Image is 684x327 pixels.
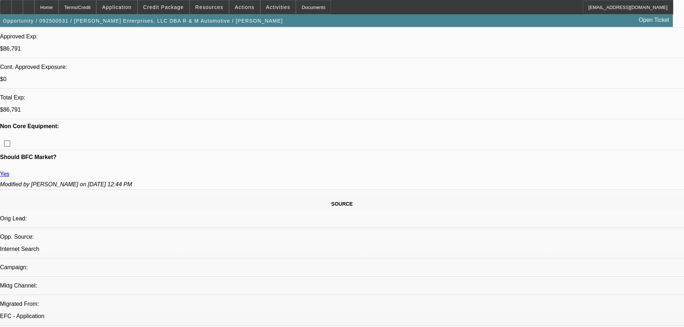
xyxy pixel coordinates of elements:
button: Resources [190,0,229,14]
a: Open Ticket [636,14,672,26]
span: Resources [195,4,223,10]
span: Actions [235,4,255,10]
button: Credit Package [138,0,189,14]
span: Activities [266,4,290,10]
button: Application [97,0,137,14]
span: SOURCE [331,201,353,207]
span: Application [102,4,131,10]
span: Opportunity / 092500531 / [PERSON_NAME] Enterprises, LLC DBA R & M Automotive / [PERSON_NAME] [3,18,283,24]
span: Credit Package [143,4,184,10]
button: Actions [229,0,260,14]
button: Activities [261,0,296,14]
